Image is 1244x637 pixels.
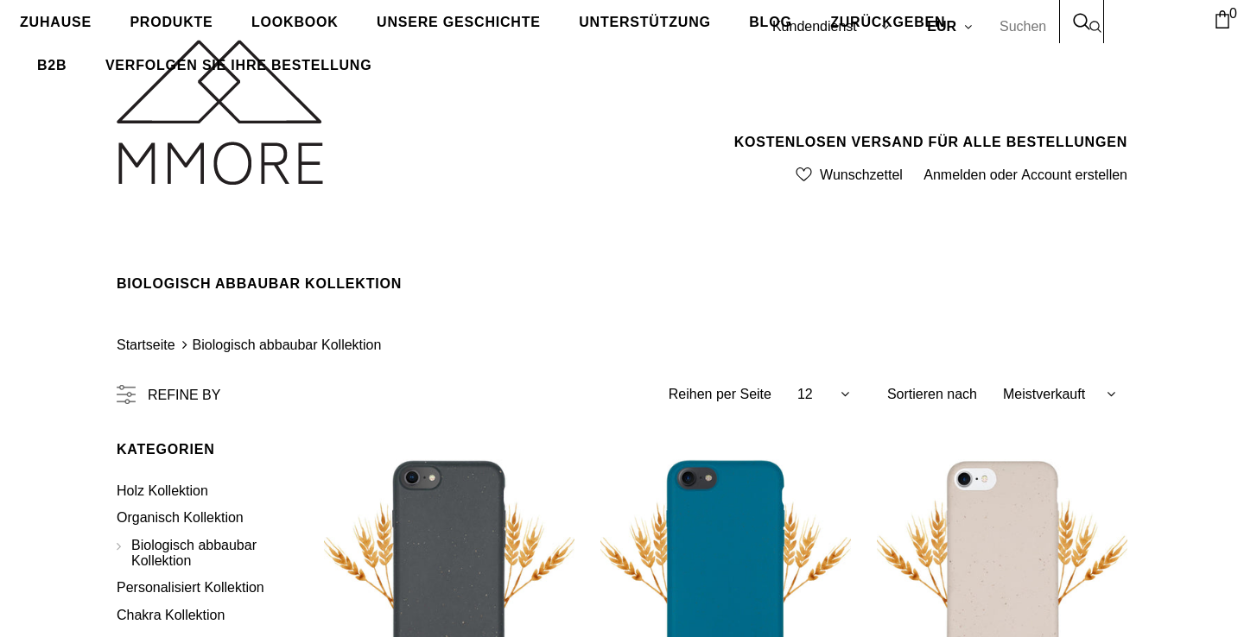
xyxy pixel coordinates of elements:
[990,167,1018,182] span: oder
[579,15,711,29] span: Unterstützung
[105,43,372,86] a: Verfolgen Sie Ihre Bestellung
[117,337,175,353] a: Startseite
[117,483,208,498] span: Holz Kollektion
[20,15,92,29] span: Zuhause
[105,58,372,73] span: Verfolgen Sie Ihre Bestellung
[820,167,903,183] span: Wunschzettel
[117,477,208,504] a: Holz Kollektion
[251,15,339,29] span: Lookbook
[131,538,257,568] span: Biologisch abbaubar Kollektion
[117,504,244,531] a: Organisch Kollektion
[887,387,977,402] label: Sortieren nach
[830,15,945,29] span: Zurückgeben
[117,532,279,575] a: Biologisch abbaubar Kollektion
[1200,8,1244,28] a: 0
[1003,387,1085,402] span: Meistverkauft
[117,608,225,622] span: Chakra Kollektion
[1223,4,1243,24] span: 0
[669,387,771,402] label: Reihen per Seite
[797,387,813,402] span: 12
[117,602,225,628] a: Chakra Kollektion
[37,43,67,86] a: B2B
[130,15,213,29] span: Produkte
[148,388,220,403] span: Refine by
[923,167,986,182] a: Anmelden
[1021,167,1127,182] a: Account erstellen
[37,58,67,73] span: B2B
[749,15,791,29] span: Blog
[734,135,1127,149] span: KOSTENLOSEN VERSAND FÜR ALLE BESTELLUNGEN
[117,574,264,601] a: Personalisiert Kollektion
[377,15,541,29] span: Unsere Geschichte
[117,276,402,291] span: Biologisch abbaubar Kollektion
[117,40,323,185] img: MMORE Cases
[117,580,264,595] span: Personalisiert Kollektion
[193,337,382,352] a: Biologisch abbaubar Kollektion
[796,161,903,189] a: Wunschzettel
[117,510,244,525] span: Organisch Kollektion
[117,442,214,457] span: Kategorien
